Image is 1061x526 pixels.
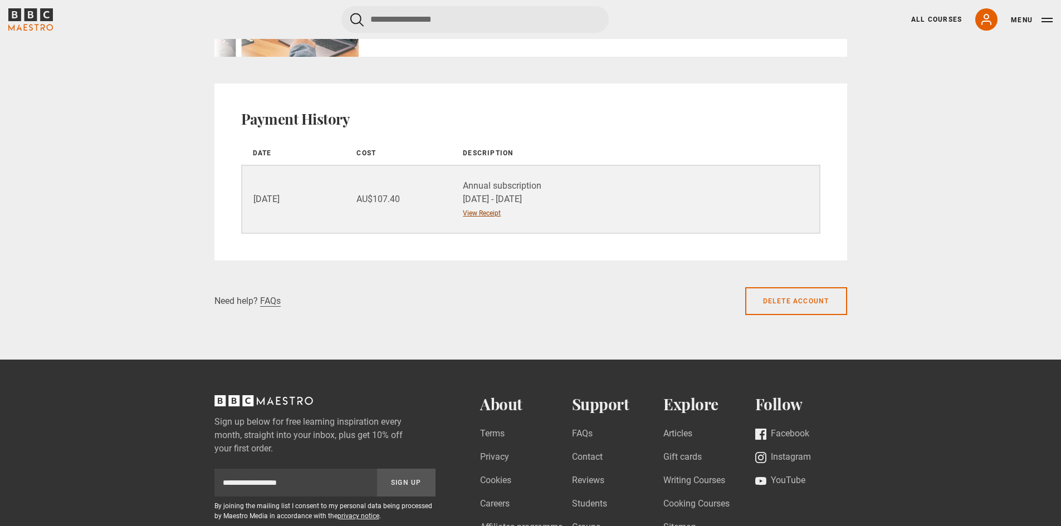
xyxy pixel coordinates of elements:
a: Cookies [480,474,511,489]
a: Writing Courses [663,474,725,489]
h2: Support [572,395,664,414]
button: Submit the search query [350,13,364,27]
button: Toggle navigation [1011,14,1053,26]
h2: Explore [663,395,755,414]
a: privacy notice [338,512,379,520]
p: Need help? [214,294,258,308]
div: Sign up to newsletter [214,469,436,496]
a: BBC Maestro, back to top [214,399,313,410]
div: Annual subscription [DATE] - [DATE] [463,179,818,206]
a: YouTube [755,474,805,489]
h2: Payment History [241,110,820,128]
a: FAQs [260,296,281,307]
a: Cooking Courses [663,497,730,512]
a: FAQs [572,427,593,442]
p: By joining the mailing list I consent to my personal data being processed by Maestro Media in acc... [214,501,436,521]
th: Cost [345,141,449,165]
button: Sign Up [377,469,436,496]
label: Sign up below for free learning inspiration every month, straight into your inbox, plus get 10% o... [214,415,436,455]
a: All Courses [911,14,962,24]
th: Description [449,141,819,165]
th: Date [242,141,346,165]
input: Search [341,6,609,33]
svg: BBC Maestro, back to top [214,395,313,406]
a: Facebook [755,427,809,442]
svg: BBC Maestro [8,8,53,31]
a: Gift cards [663,450,702,465]
a: View Receipt [463,208,501,218]
a: Terms [480,427,505,442]
a: Instagram [755,450,811,465]
h2: Follow [755,395,847,414]
a: Articles [663,427,692,442]
td: [DATE] [242,165,346,233]
td: AU$107.40 [345,165,449,233]
a: Reviews [572,474,604,489]
a: Delete account [745,287,847,315]
a: Contact [572,450,603,465]
a: Careers [480,497,510,512]
h2: About [480,395,572,414]
a: Students [572,497,607,512]
a: Privacy [480,450,509,465]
